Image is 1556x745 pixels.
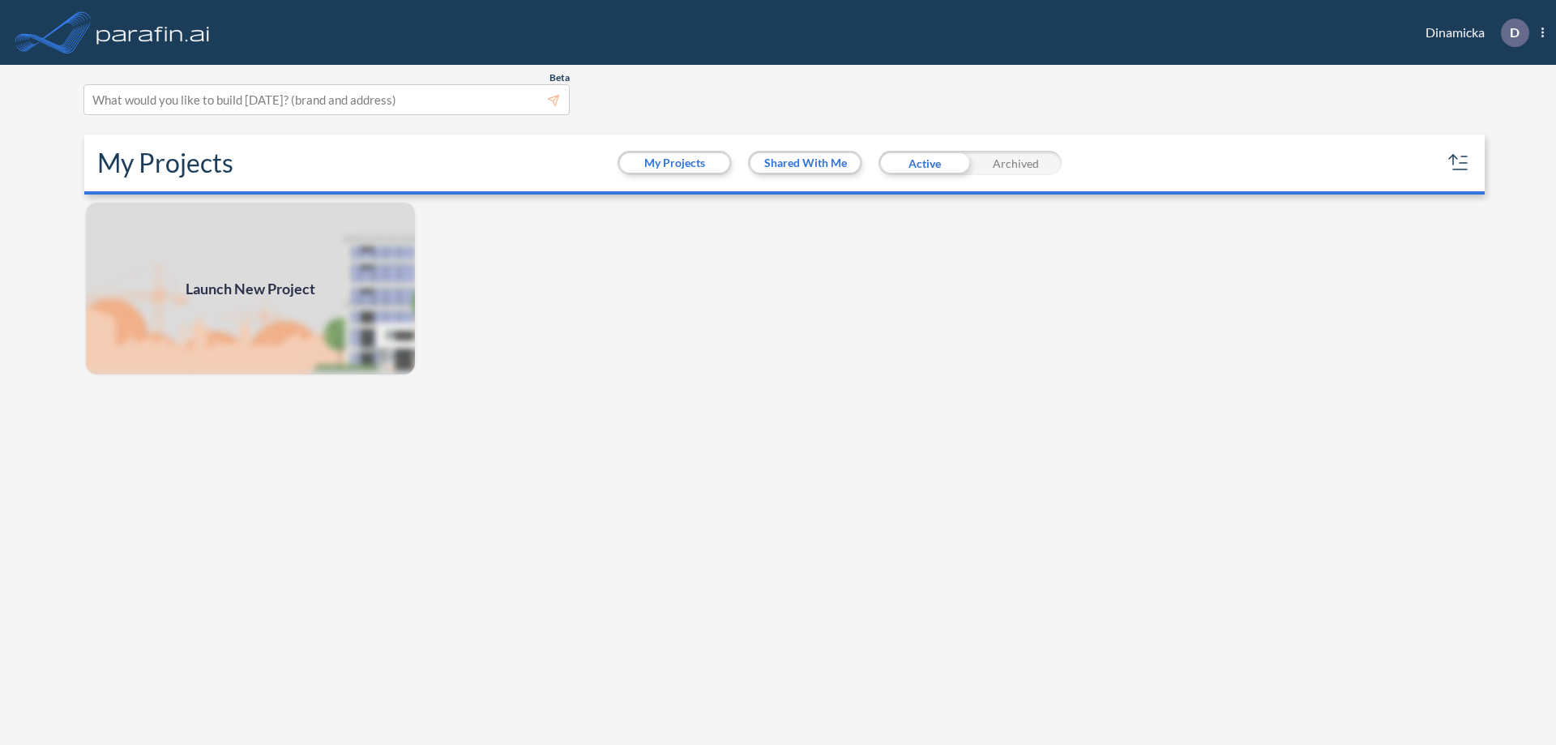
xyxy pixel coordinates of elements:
[878,151,970,175] div: Active
[549,71,570,84] span: Beta
[84,201,417,376] a: Launch New Project
[620,153,729,173] button: My Projects
[186,278,315,300] span: Launch New Project
[97,148,233,178] h2: My Projects
[1401,19,1544,47] div: Dinamicka
[1510,25,1520,40] p: D
[970,151,1062,175] div: Archived
[93,16,213,49] img: logo
[1446,150,1472,176] button: sort
[750,153,860,173] button: Shared With Me
[84,201,417,376] img: add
